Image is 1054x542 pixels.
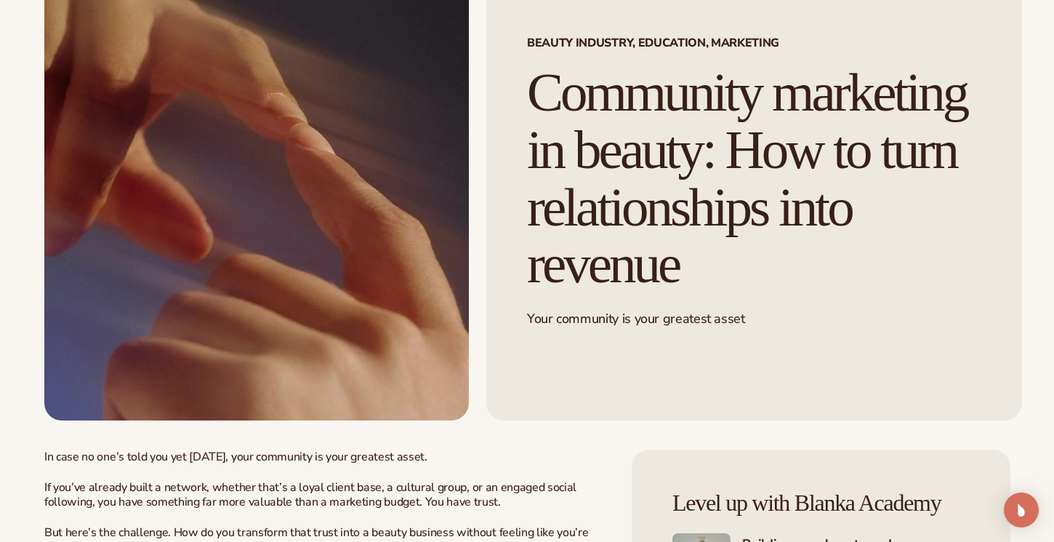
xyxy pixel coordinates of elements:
h4: Level up with Blanka Academy [672,490,970,516]
span: In case no one’s told you yet [DATE], your community is your greatest asset. [44,449,427,465]
span: Beauty Industry, Education, Marketing [527,37,981,49]
h1: Community marketing in beauty: How to turn relationships into revenue [527,64,981,293]
div: Open Intercom Messenger [1004,493,1039,527]
p: Your community is your greatest asset [527,311,981,327]
span: If you’ve already built a network, whether that’s a loyal client base, a cultural group, or an en... [44,479,576,511]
